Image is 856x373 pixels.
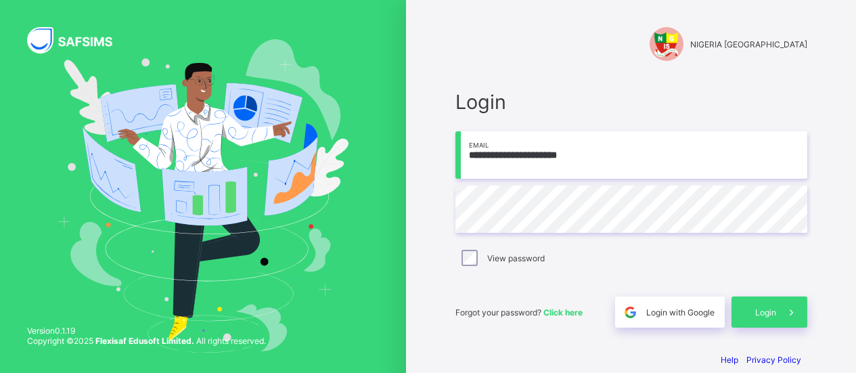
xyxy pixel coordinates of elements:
span: Login with Google [646,307,715,317]
span: NIGERIA [GEOGRAPHIC_DATA] [690,39,807,49]
span: Version 0.1.19 [27,326,266,336]
span: Copyright © 2025 All rights reserved. [27,336,266,346]
label: View password [487,253,545,263]
span: Login [755,307,776,317]
a: Privacy Policy [746,355,801,365]
img: Hero Image [58,39,349,353]
img: SAFSIMS Logo [27,27,129,53]
span: Login [455,90,807,114]
a: Click here [543,307,583,317]
a: Help [721,355,738,365]
img: google.396cfc9801f0270233282035f929180a.svg [623,305,638,320]
span: Forgot your password? [455,307,583,317]
strong: Flexisaf Edusoft Limited. [95,336,194,346]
